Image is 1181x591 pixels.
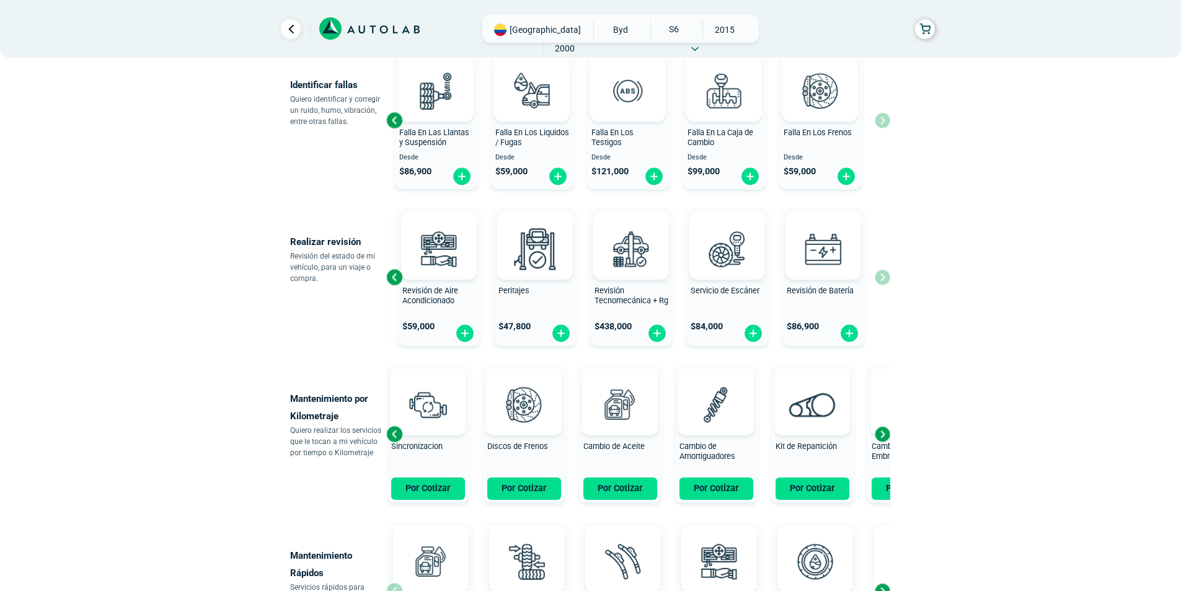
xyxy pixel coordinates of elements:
[596,534,650,589] img: plumillas-v3.svg
[402,321,435,332] span: $ 59,000
[743,324,763,343] img: fi_plus-circle2.svg
[510,24,581,36] span: [GEOGRAPHIC_DATA]
[872,442,931,461] span: Cambio de Kit de Embrague
[613,215,650,252] img: AD0BCuuxAAAAAElFTkSuQmCC
[794,371,831,408] img: AD0BCuuxAAAAAElFTkSuQmCC
[578,365,662,503] button: Cambio de Aceite Por Cotizar
[591,154,665,162] span: Desde
[796,221,851,276] img: cambio_bateria-v3.svg
[601,63,655,118] img: diagnostic_diagnostic_abs-v3.svg
[679,478,753,500] button: Por Cotizar
[397,208,481,346] button: Revisión de Aire Acondicionado $59,000
[697,371,735,408] img: AD0BCuuxAAAAAElFTkSuQmCC
[290,76,386,94] p: Identificar fallas
[595,321,632,332] span: $ 438,000
[482,365,566,503] button: Discos de Frenos Por Cotizar
[691,321,723,332] span: $ 84,000
[551,324,571,343] img: fi_plus-circle2.svg
[591,128,634,148] span: Falla En Los Testigos
[647,324,667,343] img: fi_plus-circle2.svg
[497,377,551,432] img: frenos2-v3.svg
[505,63,559,118] img: diagnostic_gota-de-sangre-v3.svg
[797,528,834,565] img: AD0BCuuxAAAAAElFTkSuQmCC
[508,528,546,565] img: AD0BCuuxAAAAAElFTkSuQmCC
[779,51,862,189] button: Falla En Los Frenos Desde $59,000
[771,365,854,503] button: Kit de Repartición Por Cotizar
[593,377,647,432] img: cambio_de_aceite-v3.svg
[455,324,475,343] img: fi_plus-circle2.svg
[583,478,657,500] button: Por Cotizar
[505,371,542,408] img: AD0BCuuxAAAAAElFTkSuQmCC
[688,154,761,162] span: Desde
[391,442,443,451] span: Sincronizacion
[604,221,658,276] img: revision_tecno_mecanica-v3.svg
[793,63,847,118] img: diagnostic_disco-de-freno-v3.svg
[290,233,386,251] p: Realizar revisión
[386,365,470,503] button: Sincronizacion Por Cotizar
[385,111,404,130] div: Previous slide
[599,20,643,39] span: BYD
[703,20,747,39] span: 2015
[689,377,743,432] img: amortiguadores-v3.svg
[604,528,642,565] img: AD0BCuuxAAAAAElFTkSuQmCC
[404,534,458,589] img: cambio_de_aceite-v3.svg
[400,377,455,432] img: sincronizacion-v3.svg
[385,268,404,287] div: Previous slide
[784,128,852,137] span: Falla En Los Frenos
[516,215,554,252] img: AD0BCuuxAAAAAElFTkSuQmCC
[700,221,754,276] img: escaner-v3.svg
[399,154,473,162] span: Desde
[644,167,664,186] img: fi_plus-circle2.svg
[498,286,529,295] span: Peritajes
[385,425,404,443] div: Previous slide
[867,365,950,503] button: Cambio de Kit de Embrague Por Cotizar
[683,51,766,189] button: Falla En La Caja de Cambio Desde $99,000
[697,63,751,118] img: diagnostic_caja-de-cambios-v3.svg
[487,478,561,500] button: Por Cotizar
[601,371,639,408] img: AD0BCuuxAAAAAElFTkSuQmCC
[709,215,746,252] img: AD0BCuuxAAAAAElFTkSuQmCC
[881,377,936,432] img: kit_de_embrague-v3.svg
[782,208,865,346] button: Revisión de Batería $86,900
[493,208,577,346] button: Peritajes $47,800
[691,286,759,295] span: Servicio de Escáner
[591,166,629,177] span: $ 121,000
[394,51,478,189] button: Falla En Las Llantas y Suspensión Desde $86,900
[399,128,469,148] span: Falla En Las Llantas y Suspensión
[281,19,301,39] a: Ir al paso anterior
[688,166,720,177] span: $ 99,000
[412,528,449,565] img: AD0BCuuxAAAAAElFTkSuQmCC
[495,166,528,177] span: $ 59,000
[498,321,531,332] span: $ 47,800
[872,478,945,500] button: Por Cotizar
[583,442,645,451] span: Cambio de Aceite
[590,208,673,346] button: Revisión Tecnomecánica + Rg $438,000
[688,128,753,148] span: Falla En La Caja de Cambio
[784,166,816,177] span: $ 59,000
[776,442,837,451] span: Kit de Repartición
[740,167,760,186] img: fi_plus-circle2.svg
[836,167,856,186] img: fi_plus-circle2.svg
[494,24,506,36] img: Flag of COLOMBIA
[692,534,746,589] img: aire_acondicionado-v3.svg
[290,94,386,127] p: Quiero identificar y corregir un ruido, humo, vibración, entre otras fallas.
[290,547,386,582] p: Mantenimiento Rápidos
[788,534,843,589] img: liquido_frenos-v3.svg
[290,390,386,425] p: Mantenimiento por Kilometraje
[399,166,431,177] span: $ 86,900
[402,286,458,306] span: Revisión de Aire Acondicionado
[873,425,891,443] div: Next slide
[805,215,842,252] img: AD0BCuuxAAAAAElFTkSuQmCC
[391,478,465,500] button: Por Cotizar
[686,208,769,346] button: Servicio de Escáner $84,000
[412,221,466,276] img: aire_acondicionado-v3.svg
[508,221,562,276] img: peritaje-v3.svg
[595,286,668,306] span: Revisión Tecnomecánica + Rg
[290,251,386,284] p: Revisión del estado de mi vehículo, para un viaje o compra.
[884,534,939,589] img: liquido_refrigerante-v3.svg
[409,63,463,118] img: diagnostic_suspension-v3.svg
[784,154,857,162] span: Desde
[495,128,569,148] span: Falla En Los Liquidos / Fugas
[787,286,854,295] span: Revisión de Batería
[500,534,554,589] img: alineacion_y_balanceo-v3.svg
